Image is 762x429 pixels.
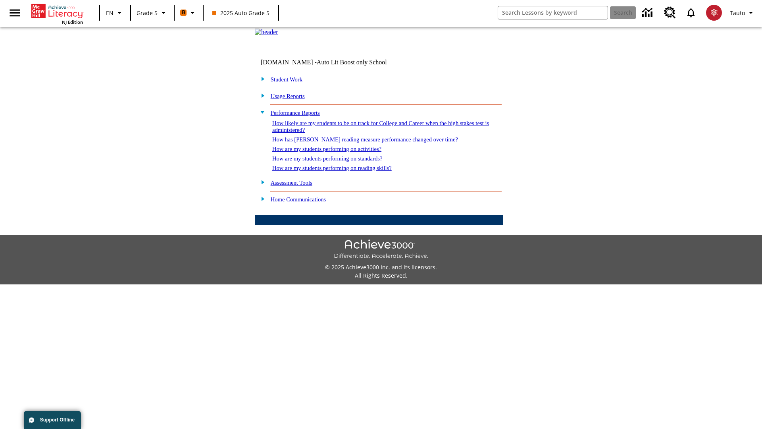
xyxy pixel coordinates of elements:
a: How are my students performing on reading skills? [272,165,392,171]
span: Support Offline [40,417,75,423]
span: 2025 Auto Grade 5 [212,9,269,17]
span: EN [106,9,114,17]
span: Tauto [730,9,745,17]
button: Open side menu [3,1,27,25]
a: Usage Reports [271,93,305,99]
button: Support Offline [24,411,81,429]
img: avatar image [706,5,722,21]
span: B [182,8,185,17]
span: Grade 5 [137,9,158,17]
img: minus.gif [257,108,265,116]
button: Boost Class color is orange. Change class color [177,6,200,20]
img: header [255,29,278,36]
a: Student Work [271,76,302,83]
button: Select a new avatar [701,2,727,23]
a: Resource Center, Will open in new tab [659,2,681,23]
img: Achieve3000 Differentiate Accelerate Achieve [334,240,428,260]
input: search field [498,6,608,19]
a: How likely are my students to be on track for College and Career when the high stakes test is adm... [272,120,489,133]
a: How has [PERSON_NAME] reading measure performance changed over time? [272,136,458,143]
img: plus.gif [257,195,265,202]
nobr: Auto Lit Boost only School [317,59,387,66]
a: Performance Reports [271,110,320,116]
a: Assessment Tools [271,180,312,186]
a: Home Communications [271,196,326,203]
button: Grade: Grade 5, Select a grade [133,6,171,20]
a: Notifications [681,2,701,23]
a: How are my students performing on standards? [272,155,383,162]
div: Home [31,2,83,25]
img: plus.gif [257,92,265,99]
a: How are my students performing on activities? [272,146,381,152]
td: [DOMAIN_NAME] - [261,59,407,66]
a: Data Center [637,2,659,24]
span: NJ Edition [62,19,83,25]
img: plus.gif [257,75,265,82]
button: Profile/Settings [727,6,759,20]
img: plus.gif [257,178,265,186]
button: Language: EN, Select a language [102,6,128,20]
